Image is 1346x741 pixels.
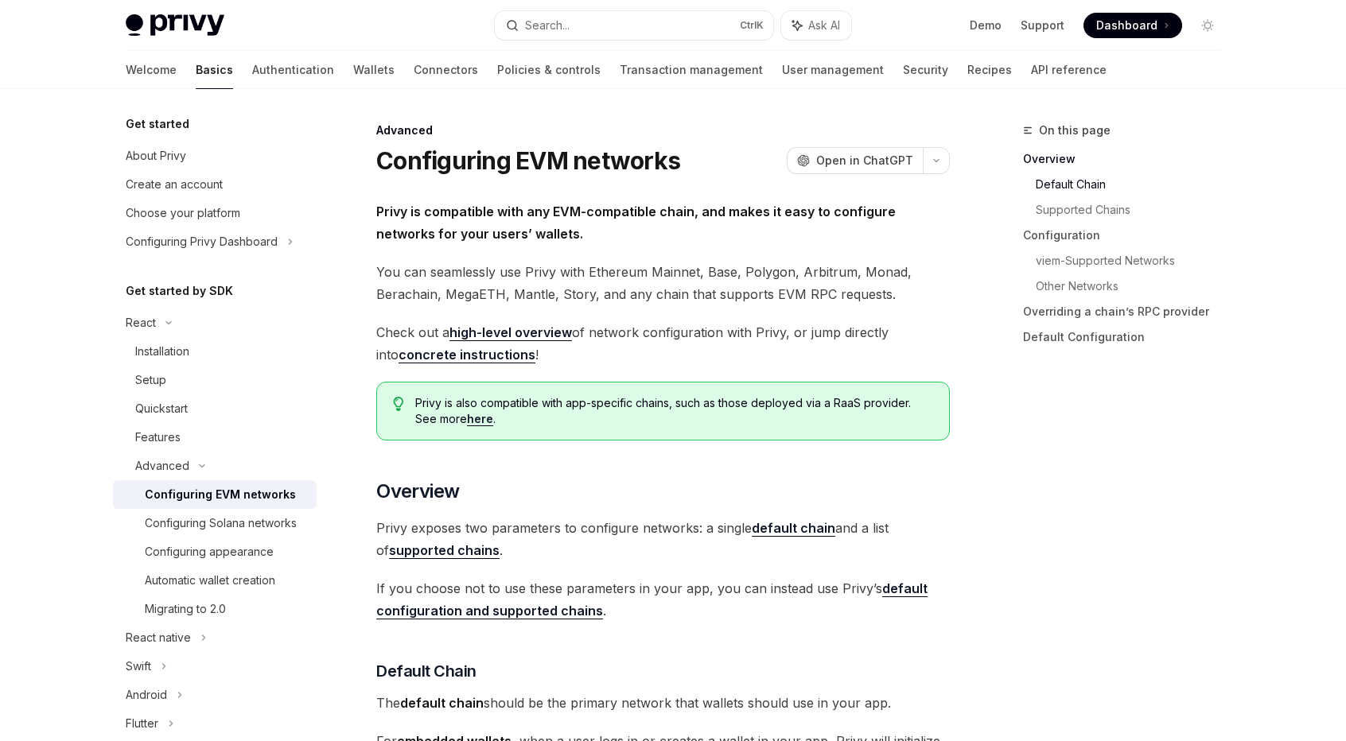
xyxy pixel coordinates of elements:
[126,628,191,647] div: React native
[497,51,601,89] a: Policies & controls
[113,509,317,537] a: Configuring Solana networks
[126,232,278,251] div: Configuring Privy Dashboard
[376,146,680,175] h1: Configuring EVM networks
[970,17,1002,33] a: Demo
[376,517,950,561] span: Privy exposes two parameters to configure networks: a single and a list of .
[376,577,950,622] span: If you choose not to use these parameters in your app, you can instead use Privy’s .
[1096,17,1157,33] span: Dashboard
[113,566,317,595] a: Automatic wallet creation
[113,394,317,423] a: Quickstart
[903,51,948,89] a: Security
[525,16,570,35] div: Search...
[126,313,156,332] div: React
[1039,121,1111,140] span: On this page
[376,261,950,305] span: You can seamlessly use Privy with Ethereum Mainnet, Base, Polygon, Arbitrum, Monad, Berachain, Me...
[752,520,835,536] strong: default chain
[145,542,274,561] div: Configuring appearance
[1036,172,1233,197] a: Default Chain
[389,542,500,559] a: supported chains
[113,595,317,623] a: Migrating to 2.0
[145,599,226,619] div: Migrating to 2.0
[1036,274,1233,299] a: Other Networks
[399,347,535,363] a: concrete instructions
[196,51,233,89] a: Basics
[389,542,500,558] strong: supported chains
[145,485,296,504] div: Configuring EVM networks
[113,170,317,199] a: Create an account
[376,204,896,242] strong: Privy is compatible with any EVM-compatible chain, and makes it easy to configure networks for yo...
[414,51,478,89] a: Connectors
[740,19,764,32] span: Ctrl K
[145,571,275,590] div: Automatic wallet creation
[126,281,233,301] h5: Get started by SDK
[252,51,334,89] a: Authentication
[376,692,950,714] span: The should be the primary network that wallets should use in your app.
[353,51,395,89] a: Wallets
[126,204,240,223] div: Choose your platform
[1021,17,1064,33] a: Support
[808,17,840,33] span: Ask AI
[126,657,151,676] div: Swift
[816,153,913,169] span: Open in ChatGPT
[620,51,763,89] a: Transaction management
[1036,197,1233,223] a: Supported Chains
[787,147,923,174] button: Open in ChatGPT
[126,14,224,37] img: light logo
[135,456,189,475] div: Advanced
[113,199,317,227] a: Choose your platform
[145,514,297,533] div: Configuring Solana networks
[1036,248,1233,274] a: viem-Supported Networks
[782,51,884,89] a: User management
[376,479,459,504] span: Overview
[1195,13,1220,38] button: Toggle dark mode
[126,685,167,704] div: Android
[113,537,317,566] a: Configuring appearance
[1023,324,1233,350] a: Default Configuration
[126,146,186,165] div: About Privy
[393,397,404,411] svg: Tip
[126,175,223,194] div: Create an account
[752,520,835,537] a: default chain
[1023,299,1233,324] a: Overriding a chain’s RPC provider
[376,122,950,138] div: Advanced
[135,399,188,418] div: Quickstart
[135,370,166,390] div: Setup
[135,428,181,447] div: Features
[113,337,317,366] a: Installation
[1083,13,1182,38] a: Dashboard
[113,480,317,509] a: Configuring EVM networks
[781,11,851,40] button: Ask AI
[113,142,317,170] a: About Privy
[113,423,317,452] a: Features
[449,324,572,341] a: high-level overview
[967,51,1012,89] a: Recipes
[376,660,477,682] span: Default Chain
[1023,146,1233,172] a: Overview
[126,114,189,134] h5: Get started
[1023,223,1233,248] a: Configuration
[400,695,484,711] strong: default chain
[376,321,950,366] span: Check out a of network configuration with Privy, or jump directly into !
[467,412,493,426] a: here
[1031,51,1107,89] a: API reference
[415,395,933,427] span: Privy is also compatible with app-specific chains, such as those deployed via a RaaS provider. Se...
[135,342,189,361] div: Installation
[126,714,158,733] div: Flutter
[495,11,773,40] button: Search...CtrlK
[126,51,177,89] a: Welcome
[113,366,317,394] a: Setup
